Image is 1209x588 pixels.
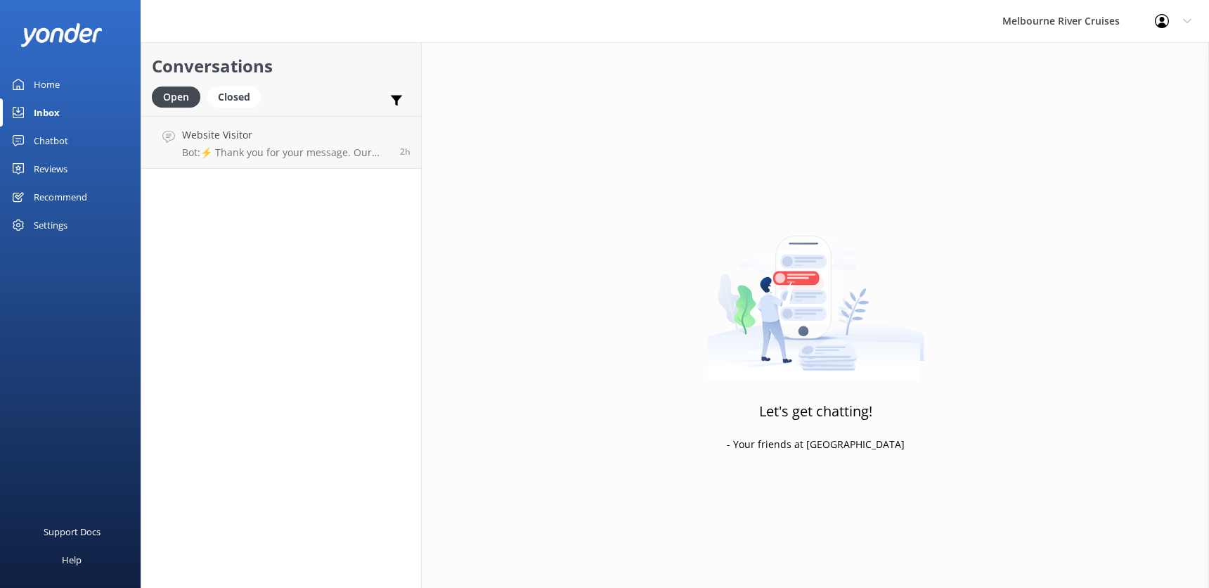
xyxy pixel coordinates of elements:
p: Bot: ⚡ Thank you for your message. Our office hours are Mon - Fri 9.30am - 5pm. We'll get back to... [182,146,389,159]
div: Inbox [34,98,60,127]
h4: Website Visitor [182,127,389,143]
a: Closed [207,89,268,104]
div: Help [62,546,82,574]
h3: Let's get chatting! [759,400,872,423]
div: Recommend [34,183,87,211]
p: - Your friends at [GEOGRAPHIC_DATA] [727,437,905,452]
div: Chatbot [34,127,68,155]
a: Website VisitorBot:⚡ Thank you for your message. Our office hours are Mon - Fri 9.30am - 5pm. We'... [141,116,421,169]
div: Reviews [34,155,67,183]
div: Support Docs [44,518,101,546]
img: artwork of a man stealing a conversation from at giant smartphone [707,206,924,382]
img: yonder-white-logo.png [21,23,102,46]
a: Open [152,89,207,104]
div: Open [152,87,200,108]
span: 10:48am 12-Aug-2025 (UTC +10:00) Australia/Sydney [400,146,410,158]
div: Closed [207,87,261,108]
div: Home [34,70,60,98]
div: Settings [34,211,67,239]
h2: Conversations [152,53,410,79]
